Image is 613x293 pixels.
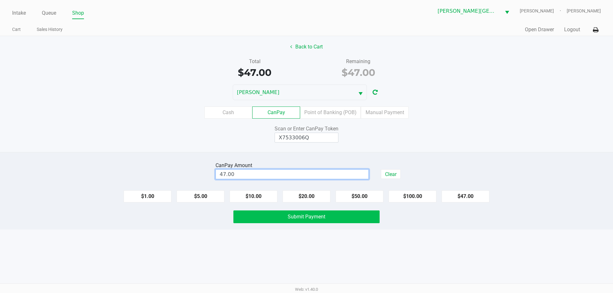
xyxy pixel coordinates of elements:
[564,26,580,33] button: Logout
[311,58,405,65] div: Remaining
[438,7,497,15] span: [PERSON_NAME][GEOGRAPHIC_DATA]
[216,162,255,169] div: CanPay Amount
[288,214,325,220] span: Submit Payment
[230,190,277,202] button: $10.00
[42,9,56,18] a: Queue
[389,190,436,202] button: $100.00
[336,190,383,202] button: $50.00
[442,190,489,202] button: $47.00
[361,106,409,119] label: Manual Payment
[208,58,302,65] div: Total
[501,4,513,18] button: Select
[237,89,351,96] span: [PERSON_NAME]
[567,8,601,14] span: [PERSON_NAME]
[286,41,327,53] button: Back to Cart
[233,125,380,133] div: Scan or Enter CanPay Token
[12,26,21,33] a: Cart
[311,65,405,80] div: $47.00
[204,106,252,119] label: Cash
[233,210,380,223] button: Submit Payment
[72,9,84,18] a: Shop
[283,190,330,202] button: $20.00
[525,26,554,33] button: Open Drawer
[381,169,401,179] button: Clear
[12,9,26,18] a: Intake
[124,190,171,202] button: $1.00
[37,26,63,33] a: Sales History
[300,106,361,119] label: Point of Banking (POB)
[252,106,300,119] label: CanPay
[295,287,318,292] span: Web: v1.40.0
[354,85,367,100] button: Select
[208,65,302,80] div: $47.00
[177,190,224,202] button: $5.00
[520,8,567,14] span: [PERSON_NAME]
